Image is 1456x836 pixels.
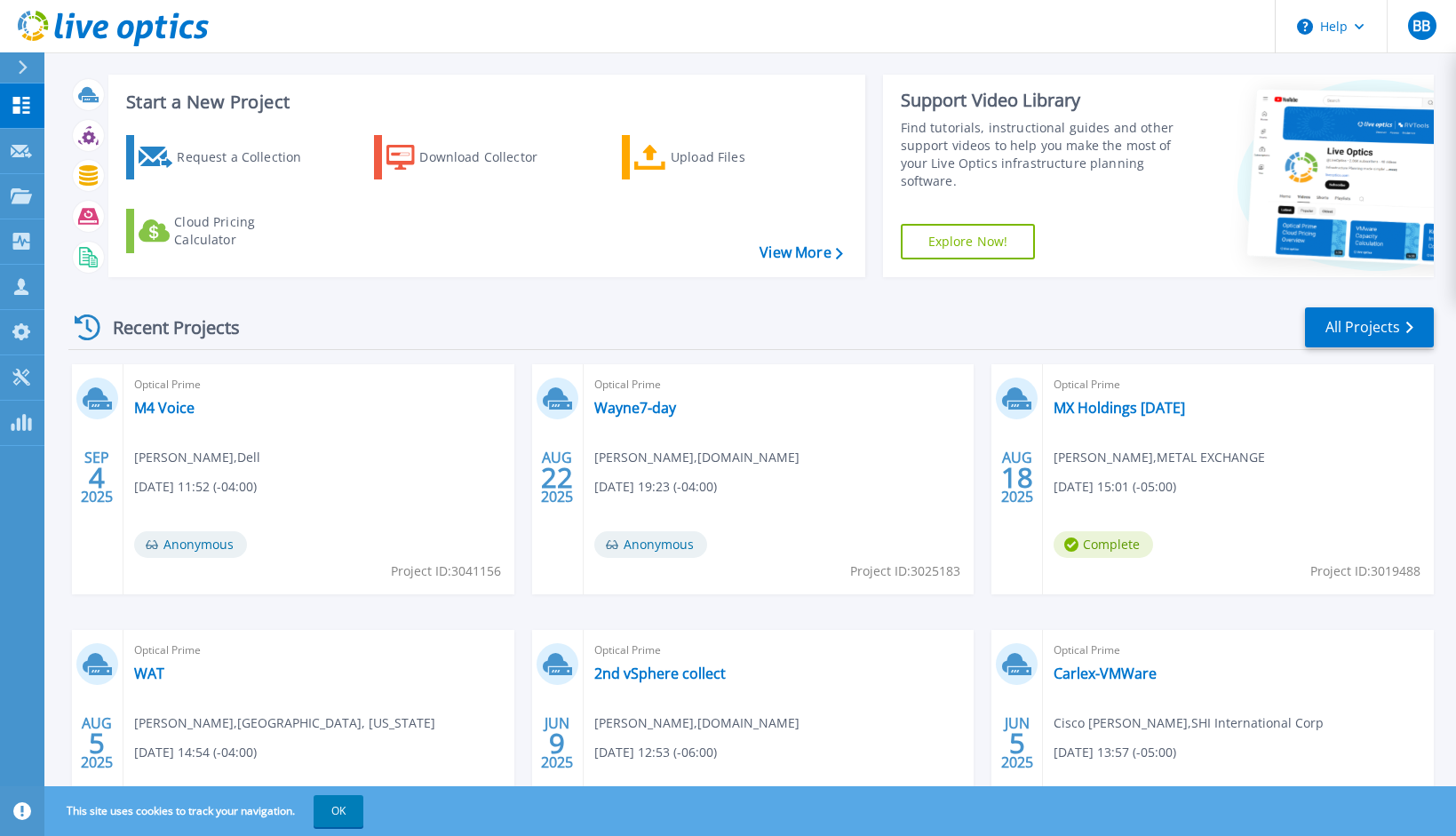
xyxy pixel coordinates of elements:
span: Project ID: 3019488 [1310,561,1420,581]
span: [PERSON_NAME] , [GEOGRAPHIC_DATA], [US_STATE] [134,713,435,733]
span: [PERSON_NAME] , [DOMAIN_NAME] [594,713,800,733]
a: Download Collector [374,135,572,179]
span: 9 [549,736,565,751]
div: SEP 2025 [80,445,114,510]
div: JUN 2025 [540,711,574,776]
span: [PERSON_NAME] , Dell [134,448,260,467]
div: AUG 2025 [80,711,114,776]
div: AUG 2025 [1000,445,1034,510]
span: Cisco [PERSON_NAME] , SHI International Corp [1054,713,1324,733]
div: Cloud Pricing Calculator [174,213,316,249]
a: MX Holdings [DATE] [1054,399,1185,417]
span: Optical Prime [594,641,964,660]
div: Support Video Library [901,89,1179,112]
span: Optical Prime [594,375,964,394]
a: Wayne7-day [594,399,676,417]
span: Project ID: 3041156 [391,561,501,581]
span: Anonymous [134,531,247,558]
a: WAT [134,665,164,682]
span: [DATE] 15:01 (-05:00) [1054,477,1176,497]
span: 5 [89,736,105,751]
div: JUN 2025 [1000,711,1034,776]
a: Upload Files [622,135,820,179]
button: OK [314,795,363,827]
span: This site uses cookies to track your navigation. [49,795,363,827]
a: Request a Collection [126,135,324,179]
a: View More [760,244,842,261]
a: 2nd vSphere collect [594,665,726,682]
span: 22 [541,470,573,485]
span: 4 [89,470,105,485]
span: [DATE] 14:54 (-04:00) [134,743,257,762]
div: Find tutorials, instructional guides and other support videos to help you make the most of your L... [901,119,1179,190]
span: Optical Prime [1054,641,1423,660]
a: All Projects [1305,307,1434,347]
a: Carlex-VMWare [1054,665,1157,682]
span: Project ID: 3025183 [850,561,960,581]
span: BB [1412,19,1430,33]
span: 5 [1009,736,1025,751]
span: [PERSON_NAME] , [DOMAIN_NAME] [594,448,800,467]
span: Optical Prime [1054,375,1423,394]
div: Request a Collection [177,139,319,175]
span: [DATE] 11:52 (-04:00) [134,477,257,497]
span: [DATE] 13:57 (-05:00) [1054,743,1176,762]
a: Cloud Pricing Calculator [126,209,324,253]
span: Complete [1054,531,1153,558]
a: M4 Voice [134,399,195,417]
div: AUG 2025 [540,445,574,510]
span: Anonymous [594,531,707,558]
span: Optical Prime [134,641,504,660]
div: Upload Files [671,139,813,175]
div: Recent Projects [68,306,264,349]
span: Optical Prime [134,375,504,394]
span: [PERSON_NAME] , METAL EXCHANGE [1054,448,1265,467]
a: Explore Now! [901,224,1036,259]
span: [DATE] 19:23 (-04:00) [594,477,717,497]
h3: Start a New Project [126,92,842,112]
span: 18 [1001,470,1033,485]
div: Download Collector [419,139,561,175]
span: [DATE] 12:53 (-06:00) [594,743,717,762]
